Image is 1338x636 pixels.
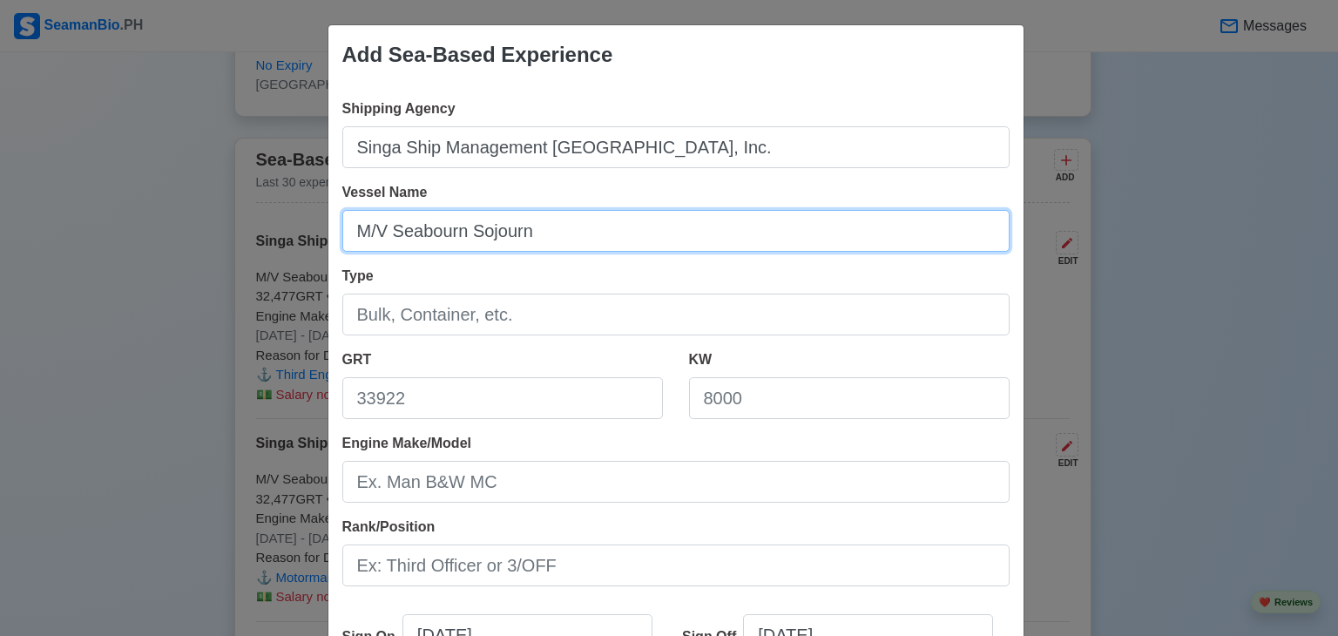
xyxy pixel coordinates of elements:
[342,545,1010,586] input: Ex: Third Officer or 3/OFF
[342,185,428,200] span: Vessel Name
[689,352,713,367] span: KW
[342,268,374,283] span: Type
[342,519,436,534] span: Rank/Position
[689,377,1010,419] input: 8000
[342,101,456,116] span: Shipping Agency
[342,436,471,450] span: Engine Make/Model
[342,39,613,71] div: Add Sea-Based Experience
[342,352,372,367] span: GRT
[342,210,1010,252] input: Ex: Dolce Vita
[342,377,663,419] input: 33922
[342,461,1010,503] input: Ex. Man B&W MC
[342,126,1010,168] input: Ex: Global Gateway
[342,294,1010,335] input: Bulk, Container, etc.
